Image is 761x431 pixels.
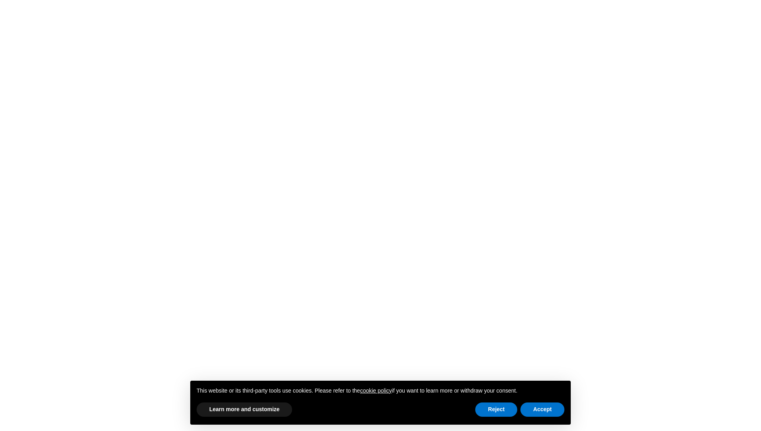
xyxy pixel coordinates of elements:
[197,402,292,417] button: Learn more and customize
[190,381,571,401] div: This website or its third-party tools use cookies. Please refer to the if you want to learn more ...
[360,387,392,394] a: cookie policy
[475,402,517,417] button: Reject
[184,374,577,431] div: Notice
[520,402,564,417] button: Accept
